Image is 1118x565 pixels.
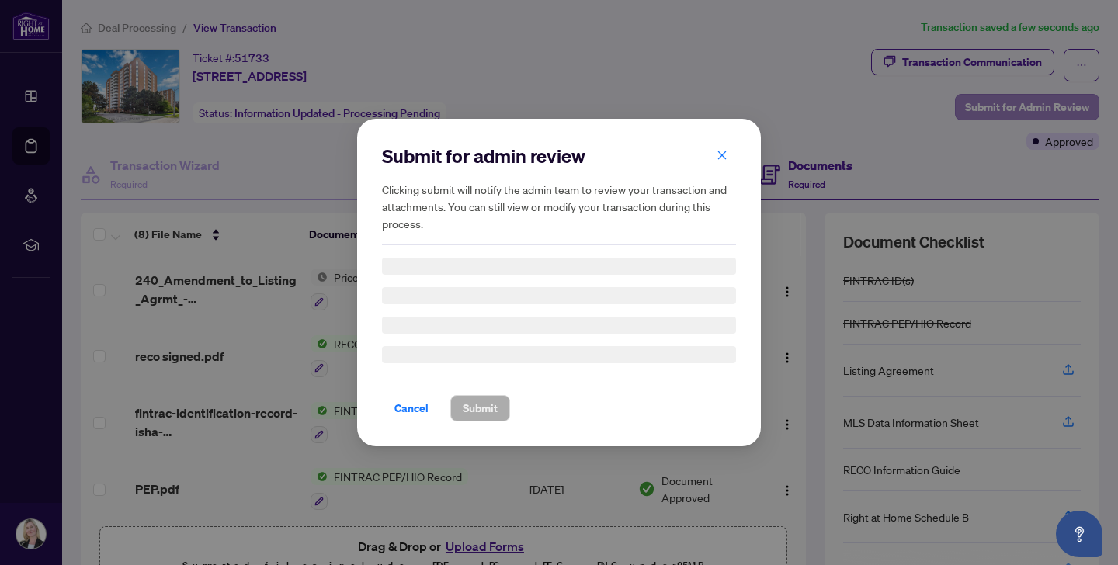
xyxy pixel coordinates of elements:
[382,181,736,232] h5: Clicking submit will notify the admin team to review your transaction and attachments. You can st...
[1056,511,1102,557] button: Open asap
[394,396,429,421] span: Cancel
[450,395,510,421] button: Submit
[382,395,441,421] button: Cancel
[717,150,727,161] span: close
[382,144,736,168] h2: Submit for admin review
